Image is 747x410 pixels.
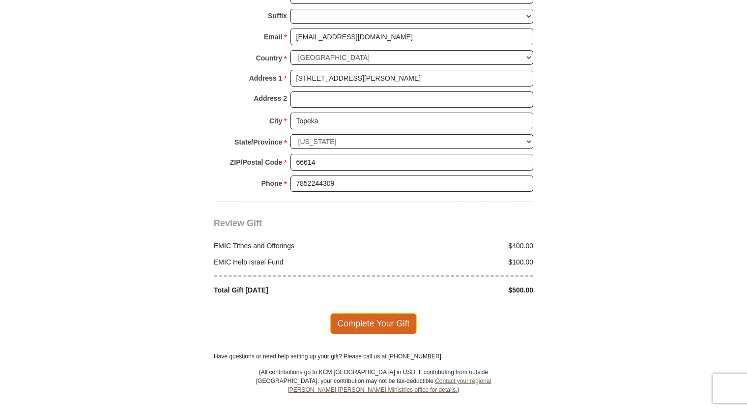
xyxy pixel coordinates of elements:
[234,135,282,149] strong: State/Province
[373,241,539,251] div: $400.00
[264,30,282,44] strong: Email
[254,91,287,105] strong: Address 2
[287,378,491,393] a: Contact your regional [PERSON_NAME] [PERSON_NAME] Ministries office for details.
[256,51,283,65] strong: Country
[230,155,283,169] strong: ZIP/Postal Code
[373,285,539,295] div: $500.00
[209,241,374,251] div: EMIC Tithes and Offerings
[330,313,417,334] span: Complete Your Gift
[373,257,539,267] div: $100.00
[261,176,283,190] strong: Phone
[209,285,374,295] div: Total Gift [DATE]
[209,257,374,267] div: EMIC Help Israel Fund
[269,114,282,128] strong: City
[214,218,262,228] span: Review Gift
[214,352,533,361] p: Have questions or need help setting up your gift? Please call us at [PHONE_NUMBER].
[268,9,287,23] strong: Suffix
[249,71,283,85] strong: Address 1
